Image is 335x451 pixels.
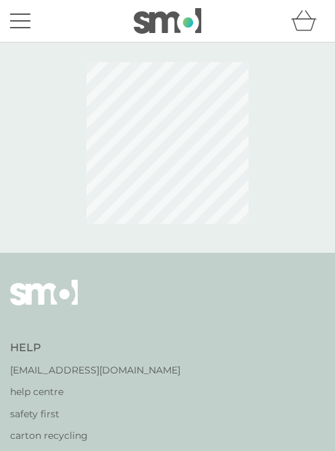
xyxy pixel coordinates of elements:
[10,407,180,421] a: safety first
[10,280,78,326] img: smol
[10,428,180,443] a: carton recycling
[10,363,180,378] a: [EMAIL_ADDRESS][DOMAIN_NAME]
[10,384,180,399] a: help centre
[134,8,201,34] img: smol
[291,7,325,34] div: basket
[10,8,30,34] button: menu
[10,340,180,355] h4: Help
